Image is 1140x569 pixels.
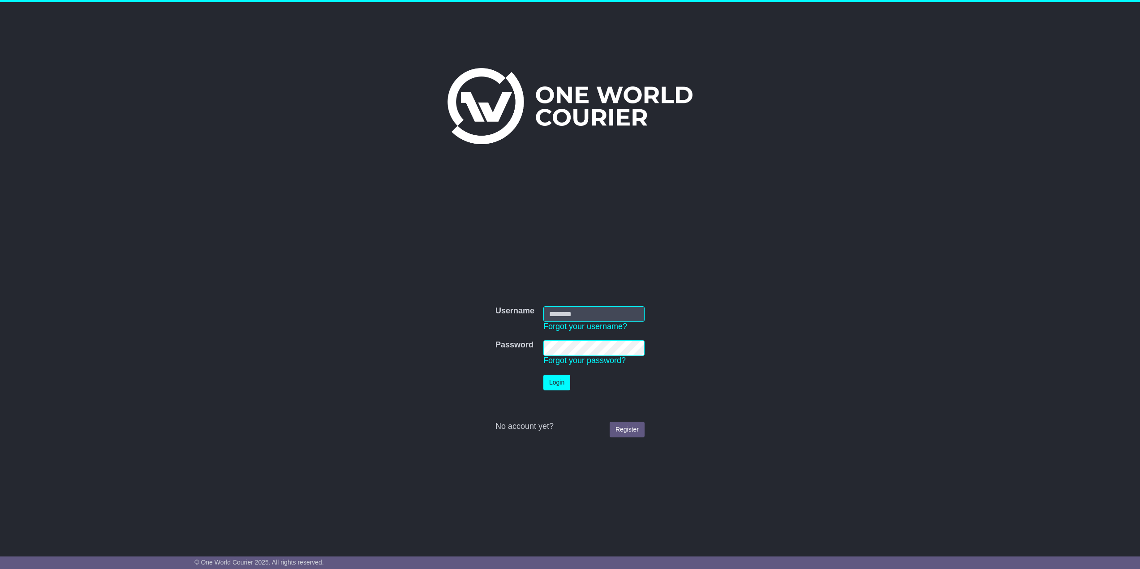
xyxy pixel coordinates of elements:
[610,422,645,437] a: Register
[495,422,645,432] div: No account yet?
[495,340,533,350] label: Password
[543,356,626,365] a: Forgot your password?
[543,375,570,390] button: Login
[495,306,534,316] label: Username
[447,68,692,144] img: One World
[543,322,627,331] a: Forgot your username?
[194,559,324,566] span: © One World Courier 2025. All rights reserved.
